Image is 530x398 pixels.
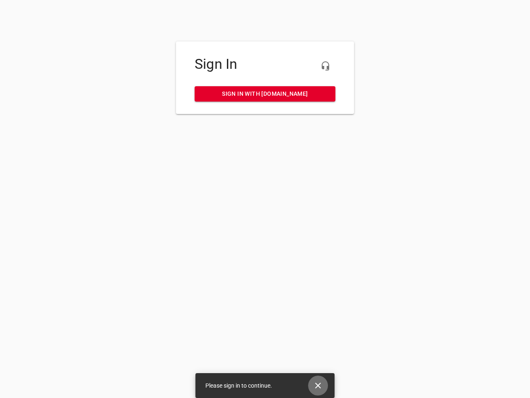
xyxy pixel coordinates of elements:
[195,56,335,73] h4: Sign In
[201,89,329,99] span: Sign in with [DOMAIN_NAME]
[349,93,524,392] iframe: Chat
[195,86,335,102] a: Sign in with [DOMAIN_NAME]
[308,376,328,396] button: Close
[205,382,272,389] span: Please sign in to continue.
